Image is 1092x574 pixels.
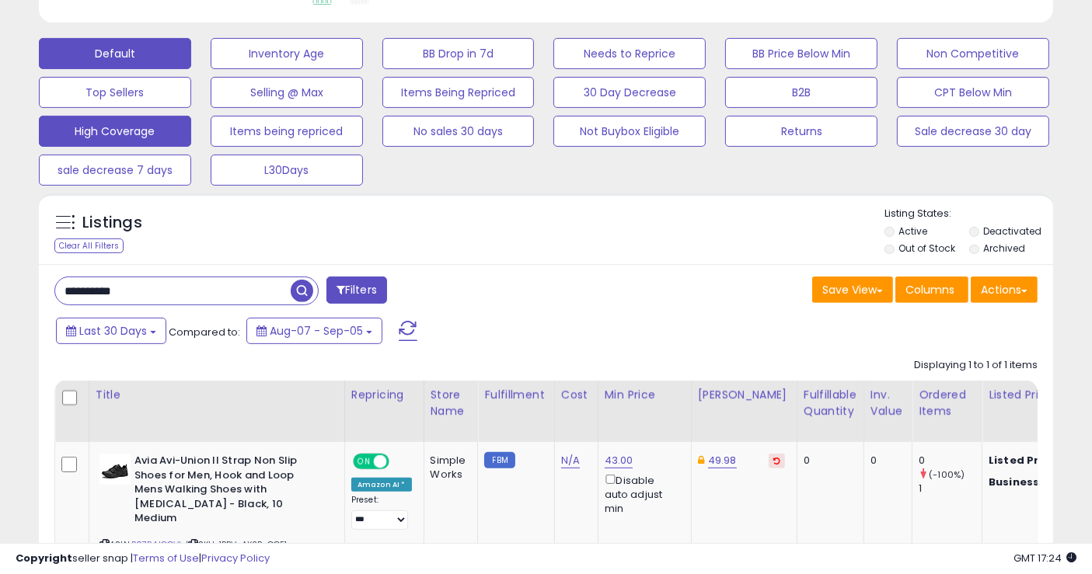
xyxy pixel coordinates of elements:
[989,453,1059,468] b: Listed Price:
[351,387,417,403] div: Repricing
[725,116,877,147] button: Returns
[211,116,363,147] button: Items being repriced
[211,155,363,186] button: L30Days
[131,538,183,551] a: B07B4JGQVL
[899,224,928,238] label: Active
[895,277,968,303] button: Columns
[553,77,706,108] button: 30 Day Decrease
[897,38,1049,69] button: Non Competitive
[905,282,954,297] span: Columns
[211,38,363,69] button: Inventory Age
[201,551,270,565] a: Privacy Policy
[812,277,893,303] button: Save View
[39,77,191,108] button: Top Sellers
[246,318,382,344] button: Aug-07 - Sep-05
[698,387,790,403] div: [PERSON_NAME]
[169,325,240,339] span: Compared to:
[351,495,412,529] div: Preset:
[211,77,363,108] button: Selling @ Max
[382,77,535,108] button: Items Being Repriced
[133,551,199,565] a: Terms of Use
[605,471,679,516] div: Disable auto adjust min
[326,277,387,304] button: Filters
[929,468,965,481] small: (-100%)
[870,387,905,419] div: Inv. value
[605,453,633,468] a: 43.00
[270,323,363,339] span: Aug-07 - Sep-05
[56,318,166,344] button: Last 30 Days
[39,155,191,186] button: sale decrease 7 days
[919,482,982,496] div: 1
[431,387,472,419] div: Store Name
[914,358,1038,373] div: Displaying 1 to 1 of 1 items
[382,38,535,69] button: BB Drop in 7d
[16,551,72,565] strong: Copyright
[99,454,131,485] img: 41CtOT8SfYL._SL40_.jpg
[1014,551,1076,565] span: 2025-10-6 17:24 GMT
[484,452,515,468] small: FBM
[725,38,877,69] button: BB Price Below Min
[897,77,1049,108] button: CPT Below Min
[96,387,338,403] div: Title
[804,454,852,468] div: 0
[354,455,374,468] span: ON
[561,453,580,468] a: N/A
[897,116,1049,147] button: Sale decrease 30 day
[725,77,877,108] button: B2B
[984,224,1042,238] label: Deactivated
[351,478,412,492] div: Amazon AI *
[561,387,591,403] div: Cost
[899,242,956,255] label: Out of Stock
[431,454,466,482] div: Simple Works
[387,455,412,468] span: OFF
[989,475,1074,489] b: Business Price:
[553,116,706,147] button: Not Buybox Eligible
[884,207,1053,221] p: Listing States:
[919,387,975,419] div: Ordered Items
[16,551,270,566] div: seller snap | |
[984,242,1026,255] label: Archived
[708,453,737,468] a: 49.98
[79,323,147,339] span: Last 30 Days
[39,116,191,147] button: High Coverage
[134,454,323,530] b: Avia Avi-Union II Strap Non Slip Shoes for Men, Hook and Loop Mens Walking Shoes with [MEDICAL_DA...
[382,116,535,147] button: No sales 30 days
[553,38,706,69] button: Needs to Reprice
[82,212,142,234] h5: Listings
[870,454,900,468] div: 0
[919,454,982,468] div: 0
[54,238,124,253] div: Clear All Filters
[804,387,857,419] div: Fulfillable Quantity
[39,38,191,69] button: Default
[484,387,547,403] div: Fulfillment
[971,277,1038,303] button: Actions
[186,538,288,551] span: | SKU: 1BPV-AX2B-QOE1
[605,387,685,403] div: Min Price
